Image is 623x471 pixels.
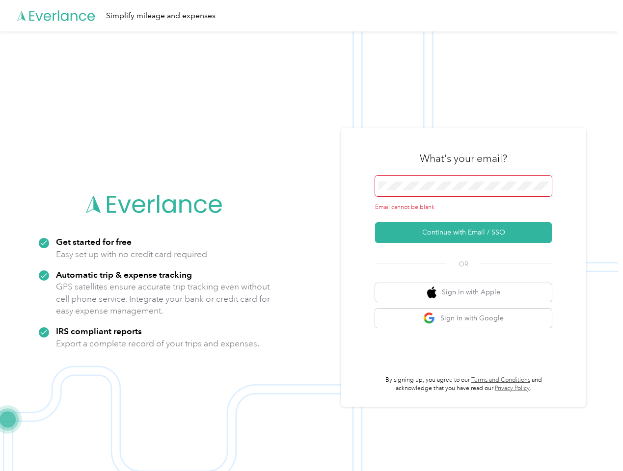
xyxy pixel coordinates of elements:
span: OR [446,259,481,269]
button: apple logoSign in with Apple [375,283,552,302]
p: GPS satellites ensure accurate trip tracking even without cell phone service. Integrate your bank... [56,281,271,317]
div: Simplify mileage and expenses [106,10,216,22]
a: Privacy Policy [495,385,530,392]
strong: Get started for free [56,236,132,247]
strong: IRS compliant reports [56,326,142,336]
p: Export a complete record of your trips and expenses. [56,338,259,350]
button: google logoSign in with Google [375,309,552,328]
div: Email cannot be blank [375,203,552,212]
p: Easy set up with no credit card required [56,248,207,261]
button: Continue with Email / SSO [375,222,552,243]
strong: Automatic trip & expense tracking [56,269,192,280]
img: apple logo [427,287,437,299]
img: google logo [423,312,435,324]
h3: What's your email? [420,152,507,165]
p: By signing up, you agree to our and acknowledge that you have read our . [375,376,552,393]
a: Terms and Conditions [471,376,530,384]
